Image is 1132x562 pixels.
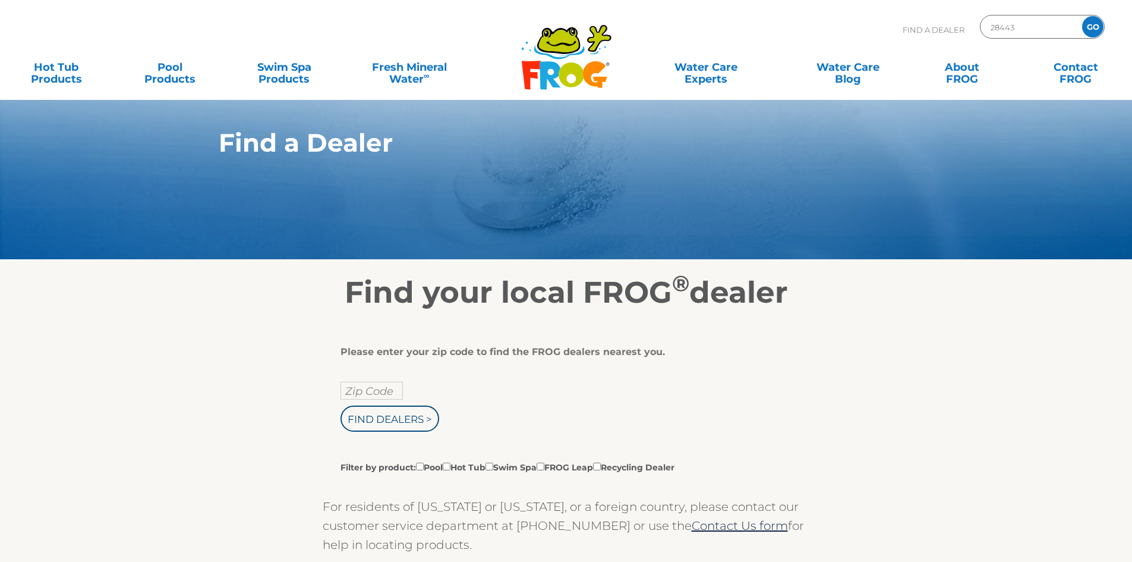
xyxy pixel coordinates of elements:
label: Filter by product: Pool Hot Tub Swim Spa FROG Leap Recycling Dealer [340,460,674,473]
a: Fresh MineralWater∞ [354,55,465,79]
h1: Find a Dealer [219,128,859,157]
input: Filter by product:PoolHot TubSwim SpaFROG LeapRecycling Dealer [537,463,544,470]
input: Filter by product:PoolHot TubSwim SpaFROG LeapRecycling Dealer [593,463,601,470]
h2: Find your local FROG dealer [201,275,932,310]
div: Please enter your zip code to find the FROG dealers nearest you. [340,346,783,358]
sup: ∞ [424,71,430,80]
input: Find Dealers > [340,406,439,432]
input: Filter by product:PoolHot TubSwim SpaFROG LeapRecycling Dealer [416,463,424,470]
input: Zip Code Form [989,18,1070,36]
a: PoolProducts [126,55,215,79]
input: Filter by product:PoolHot TubSwim SpaFROG LeapRecycling Dealer [443,463,450,470]
sup: ® [672,270,689,297]
p: For residents of [US_STATE] or [US_STATE], or a foreign country, please contact our customer serv... [323,497,810,554]
a: AboutFROG [917,55,1006,79]
input: Filter by product:PoolHot TubSwim SpaFROG LeapRecycling Dealer [485,463,493,470]
a: Swim SpaProducts [240,55,329,79]
a: Water CareExperts [634,55,778,79]
p: Find A Dealer [903,15,964,45]
a: Contact Us form [692,519,788,533]
a: ContactFROG [1032,55,1120,79]
a: Hot TubProducts [12,55,100,79]
input: GO [1082,16,1103,37]
a: Water CareBlog [803,55,892,79]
